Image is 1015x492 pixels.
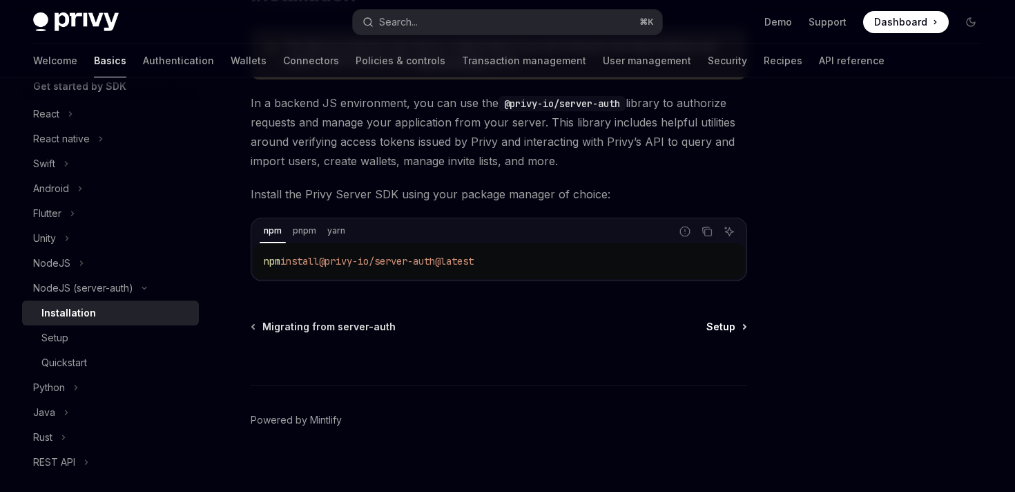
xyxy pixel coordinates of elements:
button: Toggle React native section [22,126,199,151]
div: Quickstart [41,354,87,371]
a: API reference [819,44,884,77]
a: Authentication [143,44,214,77]
a: Setup [22,325,199,350]
button: Toggle Python section [22,375,199,400]
div: NodeJS [33,255,70,272]
a: Installation [22,301,199,325]
div: Android [33,180,69,197]
img: dark logo [33,12,119,32]
a: Transaction management [462,44,586,77]
div: Swift [33,155,55,172]
span: install [280,255,319,267]
a: Basics [94,44,126,77]
div: Setup [41,330,68,346]
div: Java [33,404,55,421]
span: Install the Privy Server SDK using your package manager of choice: [251,184,747,204]
button: Toggle React section [22,102,199,126]
a: Support [809,15,847,29]
span: Dashboard [874,15,927,29]
a: Connectors [283,44,339,77]
div: Python [33,379,65,396]
a: Migrating from server-auth [252,320,396,334]
code: @privy-io/server-auth [499,96,626,111]
div: React [33,106,59,122]
div: Installation [41,305,96,321]
button: Report incorrect code [676,223,694,240]
a: User management [603,44,691,77]
button: Toggle Android section [22,176,199,201]
a: Dashboard [863,11,949,33]
div: Unity [33,230,56,247]
div: Rust [33,429,52,446]
div: Flutter [33,205,61,222]
span: npm [264,255,280,267]
button: Toggle Swift section [22,151,199,176]
button: Toggle NodeJS section [22,251,199,276]
a: Powered by Mintlify [251,413,342,427]
a: Recipes [764,44,802,77]
span: Migrating from server-auth [262,320,396,334]
button: Ask AI [720,223,738,240]
button: Copy the contents from the code block [698,223,716,240]
a: Demo [764,15,792,29]
button: Toggle NodeJS (server-auth) section [22,276,199,301]
span: In a backend JS environment, you can use the library to authorize requests and manage your applic... [251,93,747,171]
a: Quickstart [22,350,199,375]
span: ⌘ K [639,17,654,28]
a: Policies & controls [356,44,445,77]
div: NodeJS (server-auth) [33,280,133,296]
span: @privy-io/server-auth@latest [319,255,474,267]
button: Toggle Rust section [22,425,199,450]
button: Toggle Java section [22,400,199,425]
button: Toggle Unity section [22,226,199,251]
a: Wallets [231,44,267,77]
button: Toggle REST API section [22,450,199,475]
button: Open search [353,10,661,35]
div: pnpm [289,223,320,239]
a: Security [708,44,747,77]
button: Toggle Flutter section [22,201,199,226]
a: Welcome [33,44,77,77]
button: Toggle dark mode [960,11,982,33]
div: REST API [33,454,75,471]
span: Setup [706,320,735,334]
div: yarn [323,223,349,239]
div: Search... [379,14,418,30]
div: React native [33,131,90,147]
div: npm [260,223,286,239]
a: Setup [706,320,746,334]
